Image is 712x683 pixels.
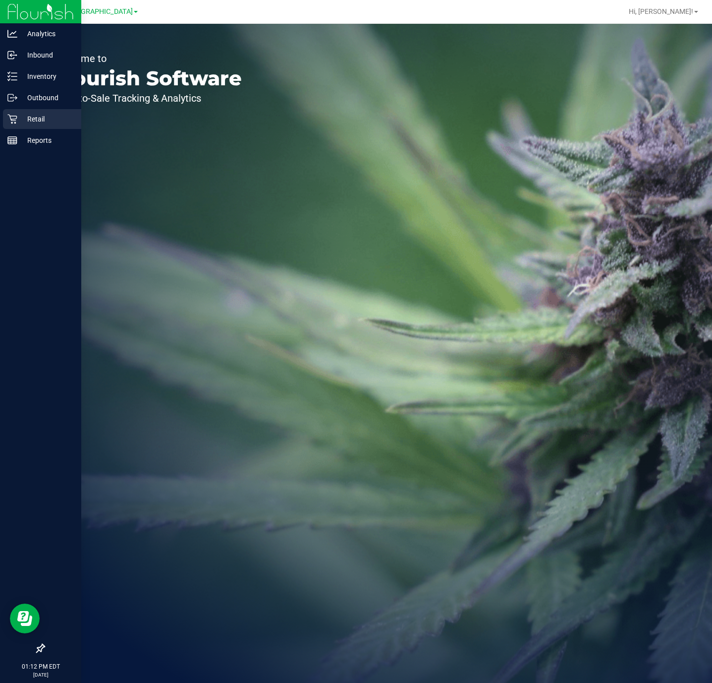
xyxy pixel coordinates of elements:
inline-svg: Analytics [7,29,17,39]
p: Reports [17,134,77,146]
p: Inbound [17,49,77,61]
p: Analytics [17,28,77,40]
span: Hi, [PERSON_NAME]! [629,7,693,15]
p: Inventory [17,70,77,82]
p: 01:12 PM EDT [4,662,77,671]
inline-svg: Inventory [7,71,17,81]
p: Retail [17,113,77,125]
inline-svg: Outbound [7,93,17,103]
p: Flourish Software [54,68,242,88]
inline-svg: Reports [7,135,17,145]
p: Outbound [17,92,77,104]
inline-svg: Inbound [7,50,17,60]
p: Welcome to [54,54,242,63]
span: [GEOGRAPHIC_DATA] [65,7,133,16]
p: Seed-to-Sale Tracking & Analytics [54,93,242,103]
iframe: Resource center [10,604,40,633]
inline-svg: Retail [7,114,17,124]
p: [DATE] [4,671,77,679]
